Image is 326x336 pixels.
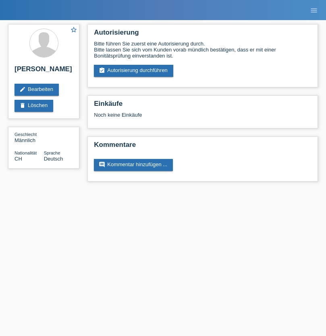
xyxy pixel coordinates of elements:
[19,86,26,93] i: edit
[15,84,59,96] a: editBearbeiten
[15,156,22,162] span: Schweiz
[70,26,77,33] i: star_border
[19,102,26,109] i: delete
[306,8,322,12] a: menu
[15,131,44,143] div: Männlich
[94,141,311,153] h2: Kommentare
[70,26,77,35] a: star_border
[15,150,37,155] span: Nationalität
[15,132,37,137] span: Geschlecht
[99,161,105,168] i: comment
[15,100,53,112] a: deleteLöschen
[94,29,311,41] h2: Autorisierung
[94,65,173,77] a: assignment_turned_inAutorisierung durchführen
[94,41,311,59] div: Bitte führen Sie zuerst eine Autorisierung durch. Bitte lassen Sie sich vom Kunden vorab mündlich...
[94,159,173,171] a: commentKommentar hinzufügen ...
[310,6,318,14] i: menu
[99,67,105,74] i: assignment_turned_in
[94,100,311,112] h2: Einkäufe
[44,150,60,155] span: Sprache
[44,156,63,162] span: Deutsch
[94,112,311,124] div: Noch keine Einkäufe
[15,65,73,77] h2: [PERSON_NAME]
